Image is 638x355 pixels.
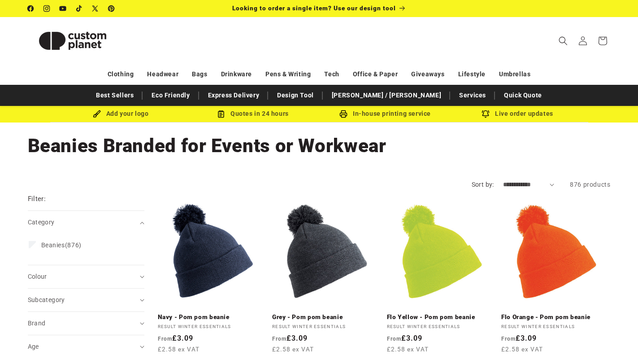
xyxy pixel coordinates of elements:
div: Add your logo [55,108,187,119]
a: Best Sellers [91,88,138,103]
span: Subcategory [28,296,65,303]
a: Office & Paper [353,66,398,82]
div: Quotes in 24 hours [187,108,319,119]
a: Tech [324,66,339,82]
img: In-house printing [339,110,347,118]
a: Grey - Pom pom beanie [272,313,382,321]
summary: Colour (0 selected) [28,265,144,288]
img: Custom Planet [28,21,117,61]
a: Umbrellas [499,66,530,82]
summary: Subcategory (0 selected) [28,289,144,311]
a: Express Delivery [204,88,264,103]
label: Sort by: [472,181,494,188]
a: Lifestyle [458,66,486,82]
h2: Filter: [28,194,46,204]
a: Headwear [147,66,178,82]
span: 876 products [570,181,610,188]
span: Age [28,343,39,350]
a: [PERSON_NAME] / [PERSON_NAME] [327,88,446,103]
summary: Category (0 selected) [28,211,144,234]
span: Colour [28,273,47,280]
span: Brand [28,320,46,327]
img: Brush Icon [93,110,101,118]
a: Services [455,88,490,103]
img: Order updates [482,110,490,118]
div: In-house printing service [319,108,451,119]
a: Eco Friendly [147,88,194,103]
a: Navy - Pom pom beanie [158,313,267,321]
a: Design Tool [273,88,318,103]
span: Category [28,219,55,226]
a: Flo Orange - Pom pom beanie [501,313,611,321]
h1: Beanies Branded for Events or Workwear [28,134,611,158]
a: Clothing [108,66,134,82]
a: Drinkware [221,66,252,82]
a: Pens & Writing [265,66,311,82]
span: (876) [41,241,82,249]
a: Custom Planet [24,17,121,64]
span: Looking to order a single item? Use our design tool [232,4,396,12]
a: Giveaways [411,66,444,82]
summary: Search [553,31,573,51]
a: Bags [192,66,207,82]
div: Live order updates [451,108,584,119]
span: Beanies [41,241,65,249]
summary: Brand (0 selected) [28,312,144,335]
img: Order Updates Icon [217,110,225,118]
a: Flo Yellow - Pom pom beanie [387,313,496,321]
a: Quick Quote [499,88,547,103]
